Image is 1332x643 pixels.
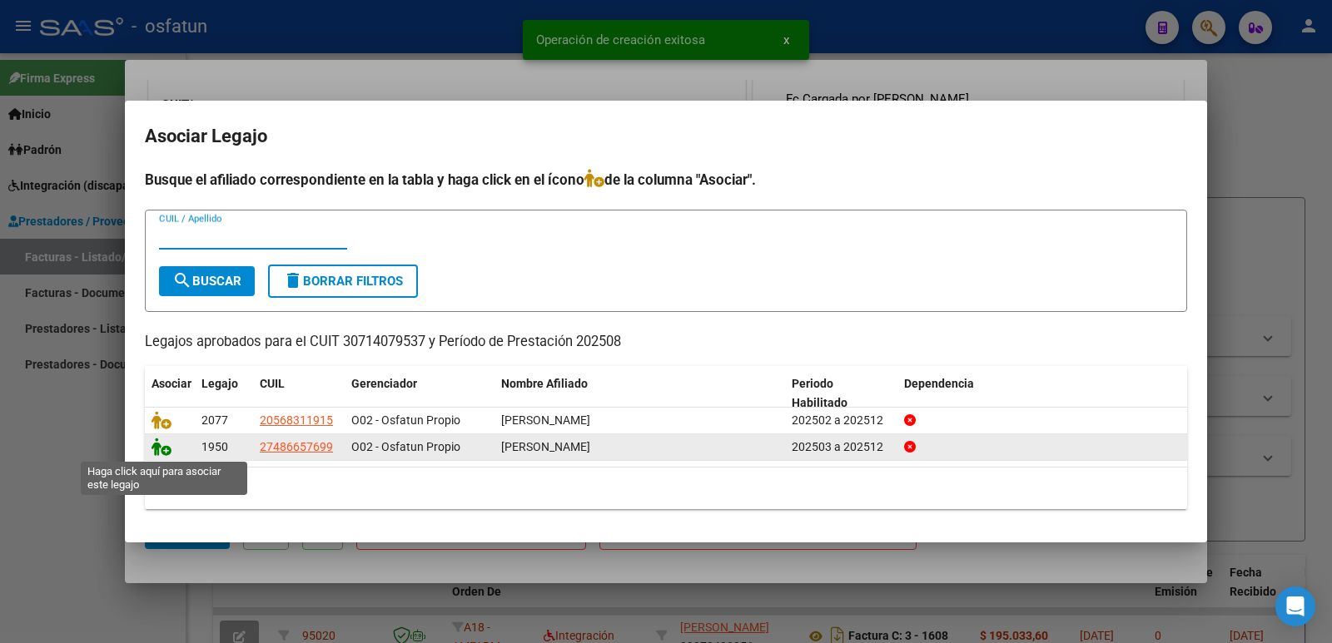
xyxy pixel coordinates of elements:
[792,377,847,409] span: Periodo Habilitado
[351,413,460,427] span: O02 - Osfatun Propio
[345,366,495,421] datatable-header-cell: Gerenciador
[283,274,403,289] span: Borrar Filtros
[785,366,897,421] datatable-header-cell: Periodo Habilitado
[268,265,418,298] button: Borrar Filtros
[260,413,333,427] span: 20568311915
[145,332,1187,353] p: Legajos aprobados para el CUIT 30714079537 y Período de Prestación 202508
[260,377,285,390] span: CUIL
[253,366,345,421] datatable-header-cell: CUIL
[904,377,974,390] span: Dependencia
[201,377,238,390] span: Legajo
[145,366,195,421] datatable-header-cell: Asociar
[351,440,460,453] span: O02 - Osfatun Propio
[159,266,255,296] button: Buscar
[501,440,590,453] span: ROMANO HELAINE ROCIO
[152,377,191,390] span: Asociar
[260,440,333,453] span: 27486657699
[351,377,417,390] span: Gerenciador
[495,366,785,421] datatable-header-cell: Nombre Afiliado
[172,270,192,290] mat-icon: search
[792,438,891,457] div: 202503 a 202512
[172,274,241,289] span: Buscar
[201,440,228,453] span: 1950
[501,377,588,390] span: Nombre Afiliado
[792,411,891,430] div: 202502 a 202512
[195,366,253,421] datatable-header-cell: Legajo
[145,121,1187,152] h2: Asociar Legajo
[283,270,303,290] mat-icon: delete
[145,169,1187,190] h4: Busque el afiliado correspondiente en la tabla y haga click en el ícono de la columna "Asociar".
[1275,586,1315,626] div: Open Intercom Messenger
[501,413,590,427] span: TORRES BUDIN THIAGO
[145,467,1187,509] div: 2 registros
[201,413,228,427] span: 2077
[897,366,1188,421] datatable-header-cell: Dependencia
